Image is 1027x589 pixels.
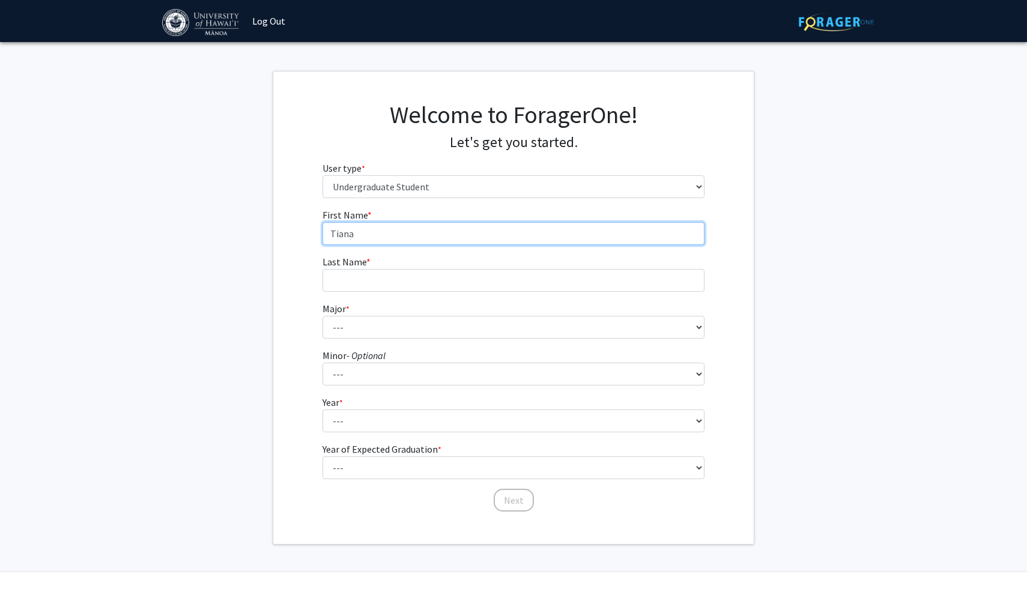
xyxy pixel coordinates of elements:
label: User type [323,161,365,175]
img: University of Hawaiʻi at Mānoa Logo [162,9,241,36]
h1: Welcome to ForagerOne! [323,100,705,129]
iframe: Chat [9,535,51,580]
label: Year [323,395,343,409]
img: ForagerOne Logo [799,13,874,31]
span: First Name [323,209,368,221]
h4: Let's get you started. [323,134,705,151]
i: - Optional [347,349,386,361]
button: Next [494,489,534,512]
label: Minor [323,348,386,363]
label: Major [323,301,350,316]
span: Last Name [323,256,366,268]
label: Year of Expected Graduation [323,442,441,456]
